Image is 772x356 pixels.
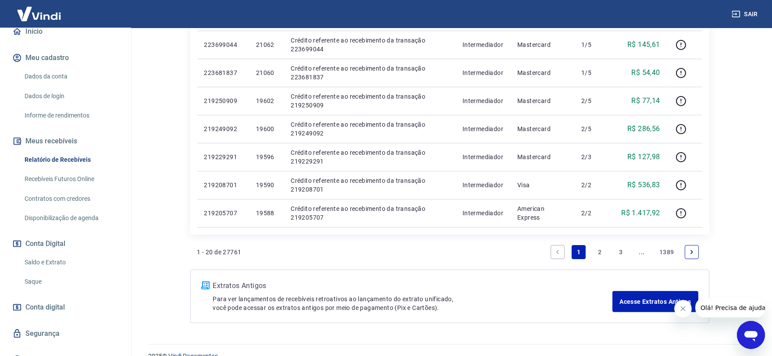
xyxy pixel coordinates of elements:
[21,170,121,188] a: Recebíveis Futuros Online
[517,125,567,133] p: Mastercard
[21,253,121,271] a: Saldo e Extrato
[291,120,448,138] p: Crédito referente ao recebimento da transação 219249092
[21,68,121,85] a: Dados da conta
[656,245,678,259] a: Page 1389
[462,40,503,49] p: Intermediador
[256,125,277,133] p: 19600
[213,281,613,291] p: Extratos Antigos
[581,153,607,161] p: 2/3
[517,204,567,222] p: American Express
[204,125,242,133] p: 219249092
[256,153,277,161] p: 19596
[517,181,567,189] p: Visa
[627,39,660,50] p: R$ 145,61
[11,234,121,253] button: Conta Digital
[517,153,567,161] p: Mastercard
[21,273,121,291] a: Saque
[11,0,68,27] img: Vindi
[204,40,242,49] p: 223699044
[635,245,649,259] a: Jump forward
[627,152,660,162] p: R$ 127,98
[11,132,121,151] button: Meus recebíveis
[621,208,660,218] p: R$ 1.417,92
[581,40,607,49] p: 1/5
[593,245,607,259] a: Page 2
[11,324,121,343] a: Segurança
[517,68,567,77] p: Mastercard
[614,245,628,259] a: Page 3
[291,92,448,110] p: Crédito referente ao recebimento da transação 219250909
[462,68,503,77] p: Intermediador
[627,180,660,190] p: R$ 536,83
[631,68,660,78] p: R$ 54,40
[25,301,65,313] span: Conta digital
[291,176,448,194] p: Crédito referente ao recebimento da transação 219208701
[462,125,503,133] p: Intermediador
[256,181,277,189] p: 19590
[581,181,607,189] p: 2/2
[581,125,607,133] p: 2/5
[204,68,242,77] p: 223681837
[291,148,448,166] p: Crédito referente ao recebimento da transação 219229291
[581,96,607,105] p: 2/5
[291,36,448,53] p: Crédito referente ao recebimento da transação 223699044
[572,245,586,259] a: Page 1 is your current page
[204,181,242,189] p: 219208701
[517,40,567,49] p: Mastercard
[737,321,765,349] iframe: Botão para abrir a janela de mensagens
[685,245,699,259] a: Next page
[631,96,660,106] p: R$ 77,14
[21,190,121,208] a: Contratos com credores
[21,151,121,169] a: Relatório de Recebíveis
[256,40,277,49] p: 21062
[11,48,121,68] button: Meu cadastro
[213,295,613,312] p: Para ver lançamentos de recebíveis retroativos ao lançamento do extrato unificado, você pode aces...
[21,87,121,105] a: Dados de login
[551,245,565,259] a: Previous page
[256,96,277,105] p: 19602
[581,68,607,77] p: 1/5
[462,96,503,105] p: Intermediador
[197,248,242,256] p: 1 - 20 de 27761
[204,96,242,105] p: 219250909
[730,6,761,22] button: Sair
[462,153,503,161] p: Intermediador
[5,6,74,13] span: Olá! Precisa de ajuda?
[547,242,702,263] ul: Pagination
[204,209,242,217] p: 219205707
[11,298,121,317] a: Conta digital
[612,291,698,312] a: Acesse Extratos Antigos
[204,153,242,161] p: 219229291
[291,64,448,82] p: Crédito referente ao recebimento da transação 223681837
[291,204,448,222] p: Crédito referente ao recebimento da transação 219205707
[627,124,660,134] p: R$ 286,56
[256,68,277,77] p: 21060
[517,96,567,105] p: Mastercard
[201,281,210,289] img: ícone
[256,209,277,217] p: 19588
[21,209,121,227] a: Disponibilização de agenda
[674,300,692,317] iframe: Fechar mensagem
[695,298,765,317] iframe: Mensagem da empresa
[11,22,121,41] a: Início
[581,209,607,217] p: 2/2
[21,107,121,125] a: Informe de rendimentos
[462,209,503,217] p: Intermediador
[462,181,503,189] p: Intermediador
